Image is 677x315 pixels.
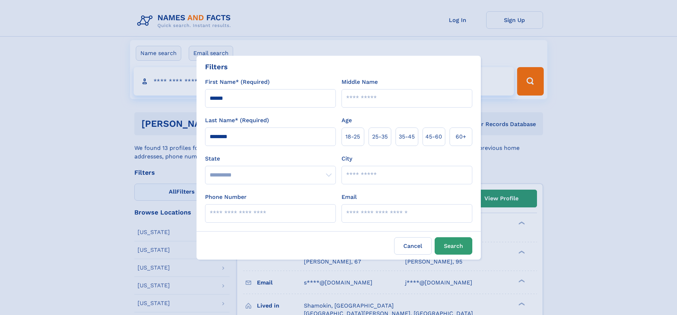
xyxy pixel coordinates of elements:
button: Search [435,237,472,255]
label: First Name* (Required) [205,78,270,86]
span: 45‑60 [425,132,442,141]
span: 25‑35 [372,132,388,141]
div: Filters [205,61,228,72]
label: City [342,154,352,163]
label: Phone Number [205,193,247,201]
span: 18‑25 [345,132,360,141]
label: Cancel [394,237,432,255]
span: 35‑45 [399,132,415,141]
label: Middle Name [342,78,378,86]
label: Age [342,116,352,125]
label: Email [342,193,357,201]
span: 60+ [456,132,466,141]
label: State [205,154,336,163]
label: Last Name* (Required) [205,116,269,125]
